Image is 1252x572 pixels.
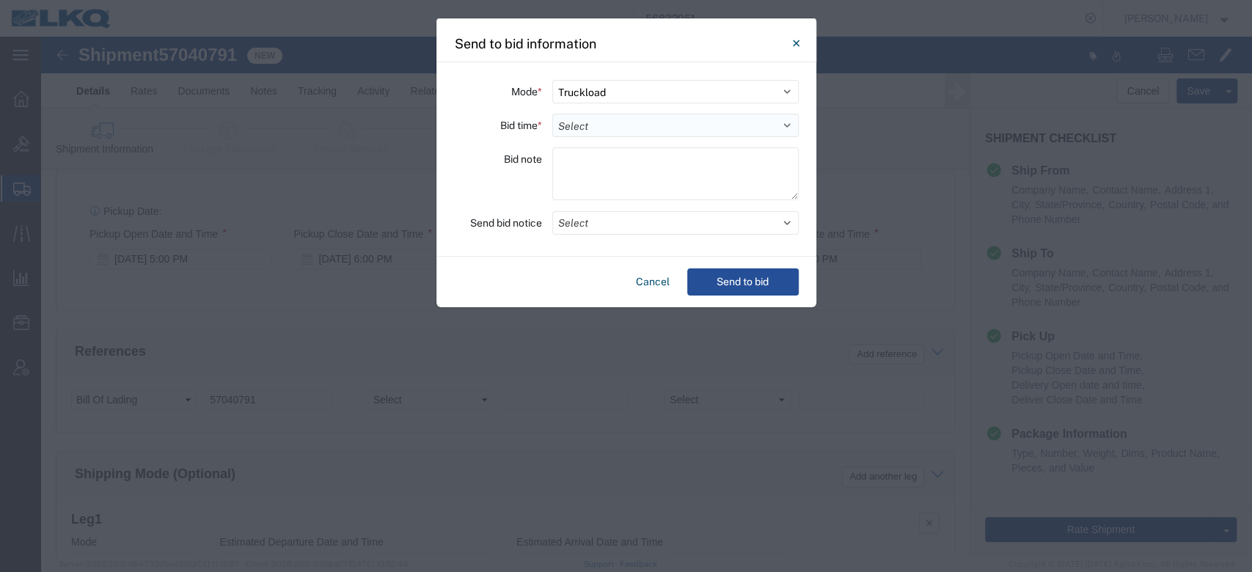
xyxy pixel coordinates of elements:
[552,211,799,235] button: Select
[782,29,811,58] button: Close
[455,34,596,54] h4: Send to bid information
[500,114,542,137] label: Bid time
[470,211,542,235] label: Send bid notice
[687,268,799,296] button: Send to bid
[511,80,542,103] label: Mode
[504,147,542,171] label: Bid note
[630,268,676,296] button: Cancel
